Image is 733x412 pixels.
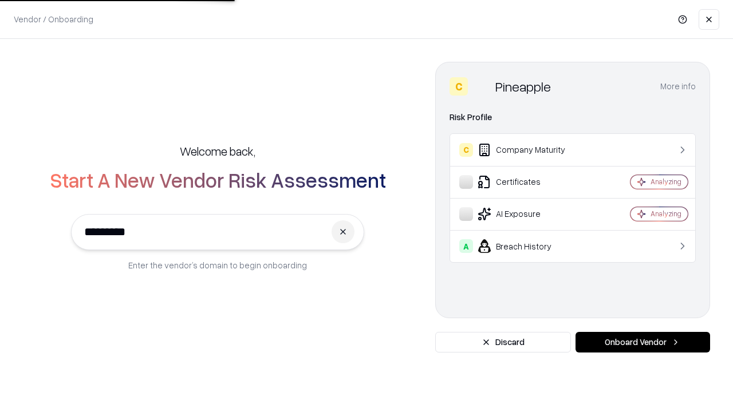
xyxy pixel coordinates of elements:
[459,207,596,221] div: AI Exposure
[450,77,468,96] div: C
[128,259,307,271] p: Enter the vendor’s domain to begin onboarding
[472,77,491,96] img: Pineapple
[180,143,255,159] h5: Welcome back,
[660,76,696,97] button: More info
[495,77,551,96] div: Pineapple
[459,143,473,157] div: C
[14,13,93,25] p: Vendor / Onboarding
[651,177,681,187] div: Analyzing
[459,143,596,157] div: Company Maturity
[651,209,681,219] div: Analyzing
[50,168,386,191] h2: Start A New Vendor Risk Assessment
[459,239,473,253] div: A
[450,110,696,124] div: Risk Profile
[459,175,596,189] div: Certificates
[576,332,710,352] button: Onboard Vendor
[459,239,596,253] div: Breach History
[435,332,571,352] button: Discard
